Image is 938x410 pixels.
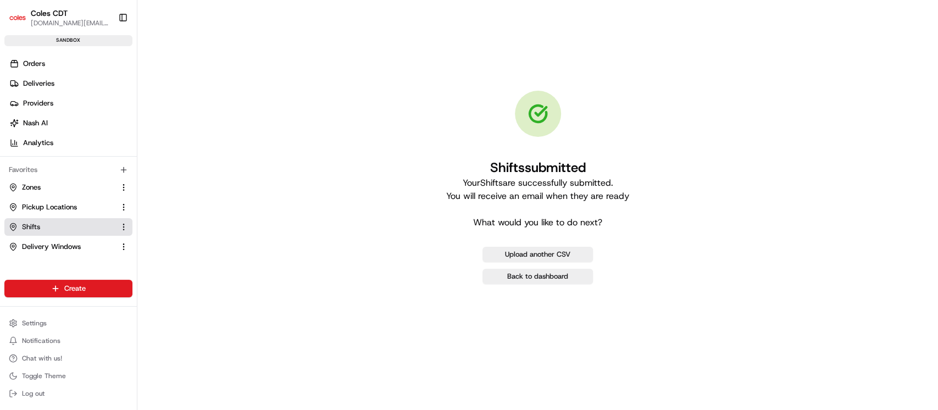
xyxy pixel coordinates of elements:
span: Settings [22,319,47,328]
button: Coles CDTColes CDT[DOMAIN_NAME][EMAIL_ADDRESS][DOMAIN_NAME] [4,4,114,31]
img: Nash [11,11,33,33]
a: Analytics [4,134,137,152]
a: Delivery Windows [9,242,115,252]
button: Delivery Windows [4,238,132,256]
button: Chat with us! [4,351,132,366]
div: 📗 [11,160,20,169]
span: Analytics [23,138,53,148]
button: Notifications [4,333,132,348]
span: Toggle Theme [22,372,66,380]
span: Delivery Windows [22,242,81,252]
a: 📗Knowledge Base [7,155,88,175]
a: Pickup Locations [9,202,115,212]
div: Start new chat [37,105,180,116]
a: Orders [4,55,137,73]
a: Back to dashboard [482,269,593,284]
a: Powered byPylon [77,186,133,195]
span: Pylon [109,186,133,195]
button: Pickup Locations [4,198,132,216]
span: Nash AI [23,118,48,128]
a: Shifts [9,222,115,232]
span: API Documentation [104,159,176,170]
span: Log out [22,389,45,398]
button: Zones [4,179,132,196]
span: Create [64,284,86,293]
button: Coles CDT [31,8,68,19]
a: Nash AI [4,114,137,132]
span: Pickup Locations [22,202,77,212]
div: sandbox [4,35,132,46]
button: Settings [4,315,132,331]
a: Zones [9,182,115,192]
p: Welcome 👋 [11,44,200,62]
a: 💻API Documentation [88,155,181,175]
a: Deliveries [4,75,137,92]
span: Deliveries [23,79,54,88]
img: Coles CDT [9,9,26,26]
input: Clear [29,71,181,82]
div: 💻 [93,160,102,169]
button: Shifts [4,218,132,236]
div: We're available if you need us! [37,116,139,125]
button: Toggle Theme [4,368,132,384]
span: Orders [23,59,45,69]
button: Start new chat [187,108,200,121]
span: Knowledge Base [22,159,84,170]
p: Your Shifts are successfully submitted. You will receive an email when they are ready What would ... [446,176,629,229]
button: Upload another CSV [482,247,593,262]
button: [DOMAIN_NAME][EMAIL_ADDRESS][DOMAIN_NAME] [31,19,109,27]
span: Chat with us! [22,354,62,363]
div: Favorites [4,161,132,179]
h1: Shifts submitted [446,159,629,176]
a: Providers [4,95,137,112]
span: Notifications [22,336,60,345]
button: Log out [4,386,132,401]
span: Zones [22,182,41,192]
span: Providers [23,98,53,108]
button: Create [4,280,132,297]
img: 1736555255976-a54dd68f-1ca7-489b-9aae-adbdc363a1c4 [11,105,31,125]
span: Shifts [22,222,40,232]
